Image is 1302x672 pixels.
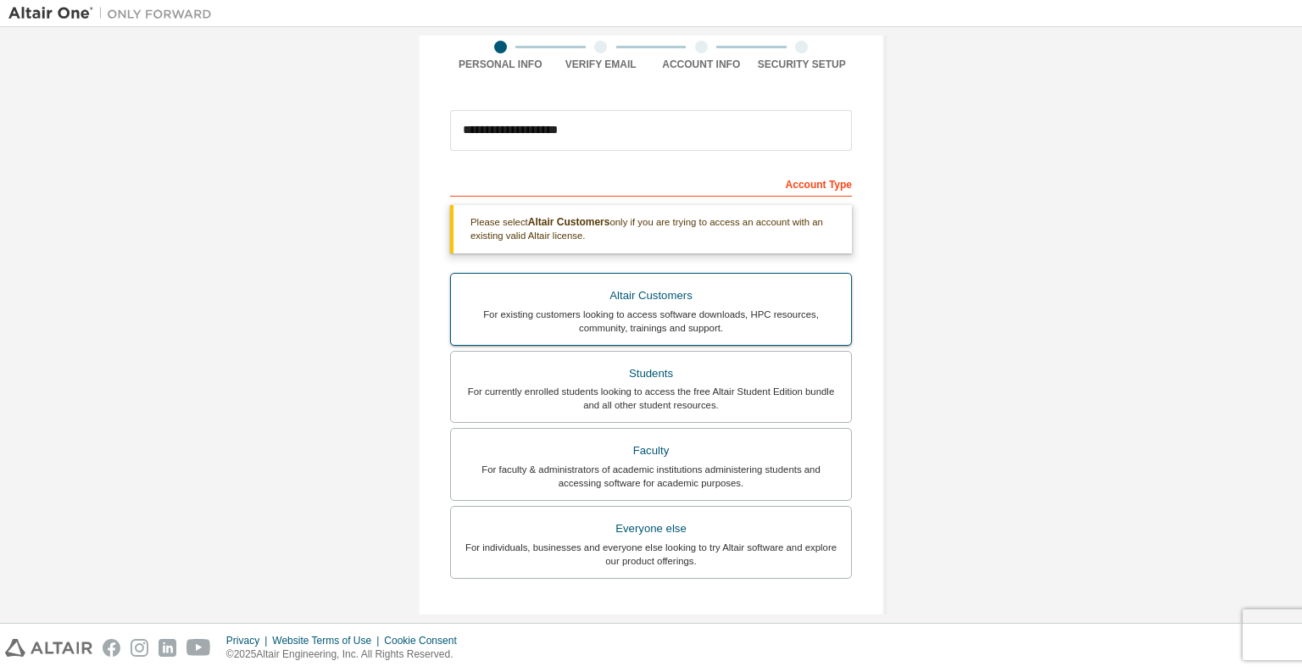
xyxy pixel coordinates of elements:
[551,58,652,71] div: Verify Email
[461,517,841,541] div: Everyone else
[651,58,752,71] div: Account Info
[226,647,467,662] p: © 2025 Altair Engineering, Inc. All Rights Reserved.
[103,639,120,657] img: facebook.svg
[450,604,852,631] div: Your Profile
[461,362,841,386] div: Students
[461,284,841,308] div: Altair Customers
[461,541,841,568] div: For individuals, businesses and everyone else looking to try Altair software and explore our prod...
[131,639,148,657] img: instagram.svg
[461,463,841,490] div: For faculty & administrators of academic institutions administering students and accessing softwa...
[8,5,220,22] img: Altair One
[159,639,176,657] img: linkedin.svg
[226,634,272,647] div: Privacy
[528,216,610,228] b: Altair Customers
[5,639,92,657] img: altair_logo.svg
[450,58,551,71] div: Personal Info
[752,58,853,71] div: Security Setup
[186,639,211,657] img: youtube.svg
[461,308,841,335] div: For existing customers looking to access software downloads, HPC resources, community, trainings ...
[461,439,841,463] div: Faculty
[384,634,466,647] div: Cookie Consent
[450,169,852,197] div: Account Type
[450,205,852,253] div: Please select only if you are trying to access an account with an existing valid Altair license.
[461,385,841,412] div: For currently enrolled students looking to access the free Altair Student Edition bundle and all ...
[272,634,384,647] div: Website Terms of Use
